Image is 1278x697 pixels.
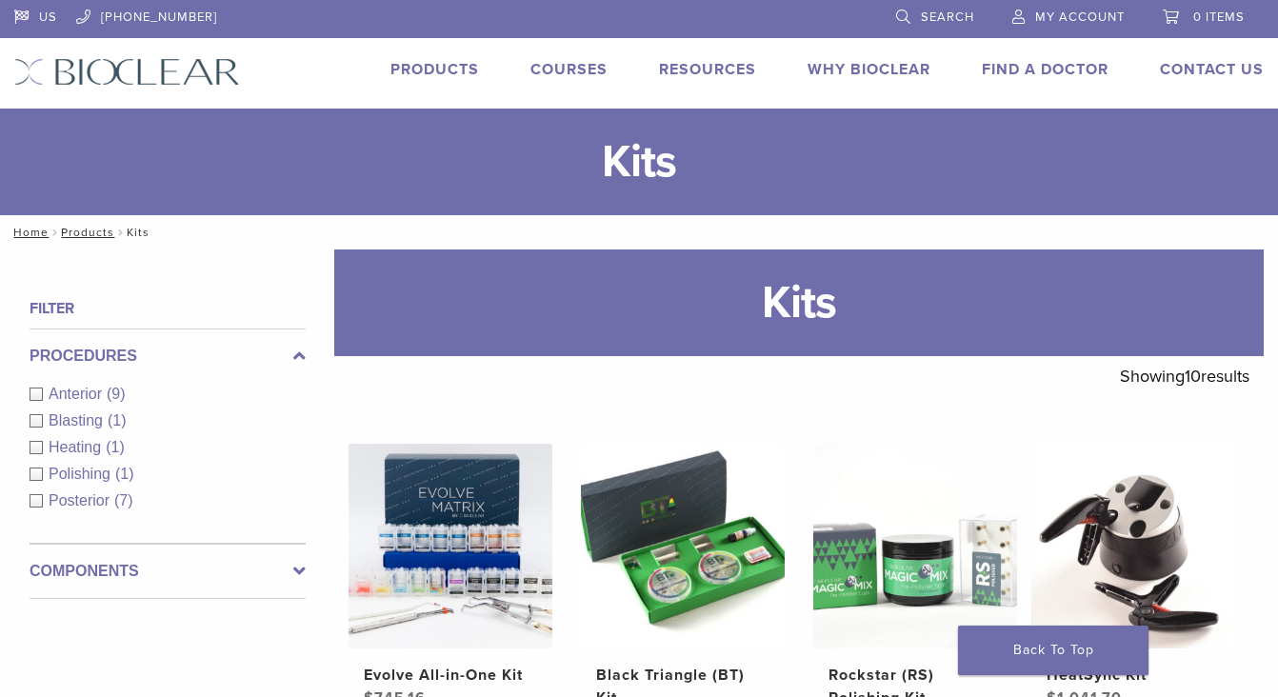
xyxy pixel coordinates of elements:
[114,228,127,237] span: /
[808,60,930,79] a: Why Bioclear
[108,412,127,428] span: (1)
[49,466,115,482] span: Polishing
[349,444,552,647] img: Evolve All-in-One Kit
[30,560,306,583] label: Components
[61,226,114,239] a: Products
[49,492,114,508] span: Posterior
[364,664,537,687] h2: Evolve All-in-One Kit
[114,492,133,508] span: (7)
[581,444,785,647] img: Black Triangle (BT) Kit
[1031,444,1235,647] img: HeatSync Kit
[49,228,61,237] span: /
[106,439,125,455] span: (1)
[982,60,1108,79] a: Find A Doctor
[530,60,608,79] a: Courses
[958,626,1148,675] a: Back To Top
[1120,356,1249,396] p: Showing results
[390,60,479,79] a: Products
[1193,10,1245,25] span: 0 items
[49,439,106,455] span: Heating
[334,249,1265,356] h1: Kits
[49,412,108,428] span: Blasting
[921,10,974,25] span: Search
[1160,60,1264,79] a: Contact Us
[813,444,1017,647] img: Rockstar (RS) Polishing Kit
[14,58,240,86] img: Bioclear
[107,386,126,402] span: (9)
[115,466,134,482] span: (1)
[1035,10,1125,25] span: My Account
[1185,366,1201,387] span: 10
[49,386,107,402] span: Anterior
[8,226,49,239] a: Home
[30,345,306,368] label: Procedures
[30,297,306,320] h4: Filter
[659,60,756,79] a: Resources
